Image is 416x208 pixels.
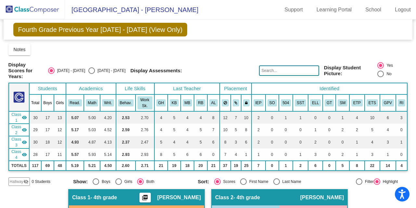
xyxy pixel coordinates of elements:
[8,44,31,55] button: Notes
[73,178,193,185] mat-radio-group: Select an option
[181,94,194,111] th: Marion Block
[181,124,194,136] td: 4
[32,179,50,185] span: 0 Students
[170,99,179,106] button: KB
[336,136,349,148] td: 0
[41,161,54,171] td: 69
[336,161,349,171] td: 5
[9,124,29,136] td: Lori Arbucci - 4th grade
[323,161,336,171] td: 0
[220,111,231,124] td: 12
[362,179,374,185] div: Filter
[194,161,207,171] td: 20
[139,193,151,202] button: Print Students Details
[144,179,154,185] div: Both
[220,148,231,161] td: 7
[384,62,393,68] div: Yes
[293,136,308,148] td: 0
[207,148,220,161] td: 0
[154,124,168,136] td: 4
[323,136,336,148] td: 0
[54,94,66,111] th: Girls
[349,94,365,111] th: Extra time (parent)
[241,94,252,111] th: Keep with teacher
[323,124,336,136] td: 0
[102,99,114,106] button: Writ.
[116,124,136,136] td: 2.59
[252,124,266,136] td: 2
[396,161,408,171] td: 4
[84,111,100,124] td: 5.00
[100,124,116,136] td: 4.52
[168,161,181,171] td: 19
[29,148,41,161] td: 28
[9,111,29,124] td: Danna Lesko - 4th grade
[323,94,336,111] th: Gifted and Talented
[279,111,293,124] td: 1
[66,148,84,161] td: 5.57
[231,111,241,124] td: 7
[396,148,408,161] td: 0
[157,194,201,201] span: [PERSON_NAME]
[11,112,22,123] span: Class 1
[22,115,27,120] mat-icon: visibility
[54,111,66,124] td: 13
[293,94,308,111] th: Student Success Team
[9,136,29,148] td: Sandra Hong - 4th grade
[22,127,27,132] mat-icon: visibility
[365,111,380,124] td: 10
[267,99,277,106] button: SO
[349,148,365,161] td: 1
[154,83,220,94] th: Last Teacher
[380,124,396,136] td: 4
[349,124,365,136] td: 2
[360,5,386,15] a: School
[252,136,266,148] td: 2
[365,124,380,136] td: 5
[194,136,207,148] td: 5
[279,124,293,136] td: 0
[241,124,252,136] td: 8
[72,194,90,201] span: Class 1
[324,65,376,76] span: Display Student Picture:
[66,111,84,124] td: 5.07
[207,94,220,111] th: Aimee Lee
[253,99,264,106] button: IEP
[136,136,154,148] td: 2.47
[23,179,29,184] mat-icon: visibility_off
[293,161,308,171] td: 2
[380,111,396,124] td: 6
[116,148,136,161] td: 2.93
[65,5,198,15] span: [GEOGRAPHIC_DATA] - [PERSON_NAME]
[136,161,154,171] td: 2.71
[308,136,323,148] td: 2
[207,124,220,136] td: 7
[259,65,319,76] input: Search...
[194,148,207,161] td: 6
[349,136,365,148] td: 1
[84,124,100,136] td: 5.03
[95,68,125,74] div: [DATE] - [DATE]
[41,124,54,136] td: 17
[196,99,205,106] button: RB
[168,136,181,148] td: 4
[252,94,266,111] th: Individualized Education Plan
[154,161,168,171] td: 21
[90,194,117,201] span: - 4th grade
[293,111,308,124] td: 1
[279,5,308,15] a: Support
[241,111,252,124] td: 10
[130,68,182,74] span: Display Assessments:
[308,148,323,161] td: 3
[365,94,380,111] th: Extra Time (Student)
[54,148,66,161] td: 11
[183,99,192,106] button: MB
[231,161,241,171] td: 19
[198,179,209,185] span: Sort:
[84,136,100,148] td: 4.87
[279,94,293,111] th: 504 Plan
[266,148,279,161] td: 0
[29,136,41,148] td: 30
[233,194,260,201] span: - 4th grade
[13,23,188,36] span: Fourth Grade Previous Year [DATE] - [DATE] (View Only)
